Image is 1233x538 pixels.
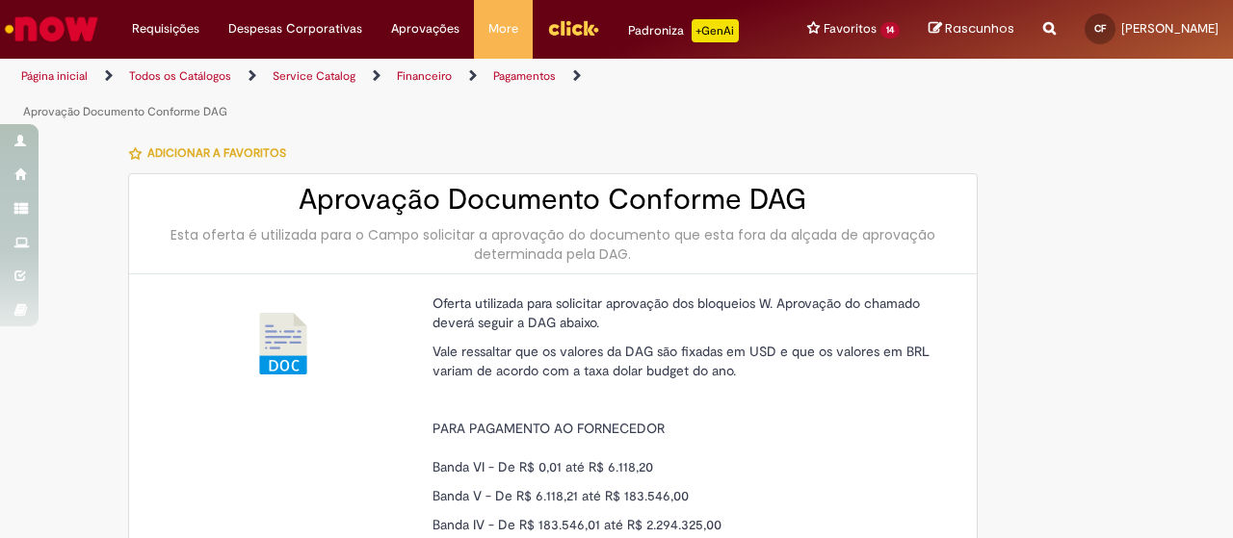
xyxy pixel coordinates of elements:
[433,486,943,505] p: Banda V - De R$ 6.118,21 até R$ 183.546,00
[493,68,556,84] a: Pagamentos
[23,104,227,119] a: Aprovação Documento Conforme DAG
[273,68,355,84] a: Service Catalog
[1121,20,1219,37] span: [PERSON_NAME]
[21,68,88,84] a: Página inicial
[2,10,101,48] img: ServiceNow
[129,68,231,84] a: Todos os Catálogos
[148,225,958,264] div: Esta oferta é utilizada para o Campo solicitar a aprovação do documento que esta fora da alçada d...
[628,19,739,42] div: Padroniza
[433,515,943,534] p: Banda IV - De R$ 183.546,01 até R$ 2.294.325,00
[880,22,900,38] span: 14
[945,19,1014,38] span: Rascunhos
[228,19,362,38] span: Despesas Corporativas
[252,313,314,374] img: Aprovação Documento Conforme DAG
[1094,22,1106,35] span: CF
[391,19,459,38] span: Aprovações
[148,184,958,216] h2: Aprovação Documento Conforme DAG
[433,419,943,476] p: PARA PAGAMENTO AO FORNECEDOR Banda VI - De R$ 0,01 até R$ 6.118,20
[692,19,739,42] p: +GenAi
[433,294,943,332] p: Oferta utilizada para solicitar aprovação dos bloqueios W. Aprovação do chamado deverá seguir a D...
[929,20,1014,38] a: Rascunhos
[488,19,518,38] span: More
[132,19,199,38] span: Requisições
[824,19,877,38] span: Favoritos
[547,13,599,42] img: click_logo_yellow_360x200.png
[397,68,452,84] a: Financeiro
[128,133,297,173] button: Adicionar a Favoritos
[147,145,286,161] span: Adicionar a Favoritos
[433,342,943,380] p: Vale ressaltar que os valores da DAG são fixadas em USD e que os valores em BRL variam de acordo ...
[14,59,807,130] ul: Trilhas de página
